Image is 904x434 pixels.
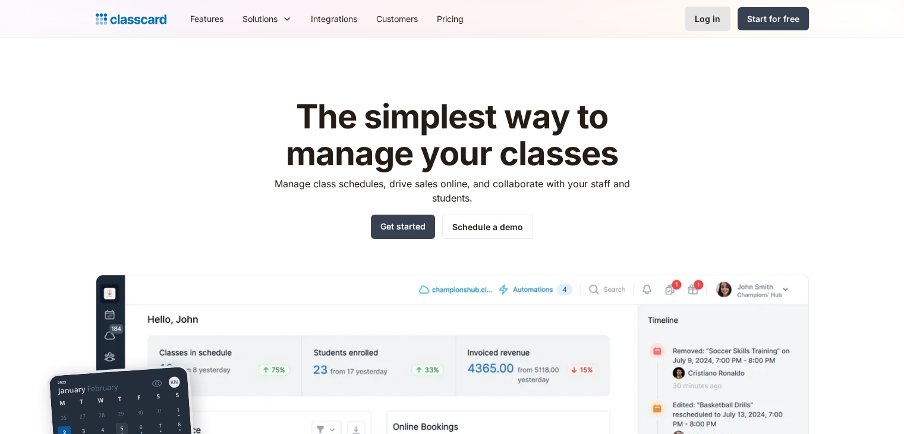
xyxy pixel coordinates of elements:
a: Get started [371,215,435,239]
a: Pricing [427,5,473,32]
a: Integrations [301,5,367,32]
a: Start for free [738,7,809,30]
p: Manage class schedules, drive sales online, and collaborate with your staff and students. [263,177,641,205]
div: Solutions [242,12,278,25]
a: Customers [367,5,427,32]
a: Features [181,5,233,32]
div: Log in [695,12,720,25]
div: Start for free [747,12,799,25]
a: Log in [685,7,730,31]
h1: The simplest way to manage your classes [263,99,641,172]
a: Schedule a demo [442,215,533,239]
a: home [96,11,166,27]
div: Solutions [233,5,301,32]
